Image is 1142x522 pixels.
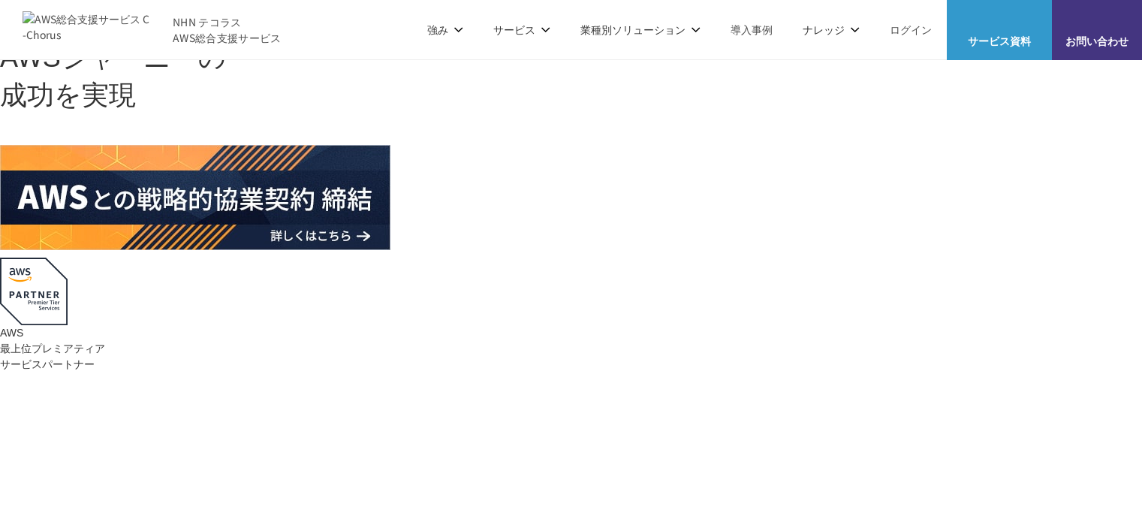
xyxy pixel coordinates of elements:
[890,22,932,38] a: ログイン
[23,11,282,47] a: AWS総合支援サービス C-Chorus NHN テコラスAWS総合支援サービス
[173,14,282,46] span: NHN テコラス AWS総合支援サービス
[731,22,773,38] a: 導入事例
[23,11,150,47] img: AWS総合支援サービス C-Chorus
[580,22,701,38] p: 業種別ソリューション
[987,11,1011,29] img: AWS総合支援サービス C-Chorus サービス資料
[393,145,784,250] img: AWS請求代行サービス 統合管理プラン
[427,22,463,38] p: 強み
[493,22,550,38] p: サービス
[947,33,1052,49] span: サービス資料
[803,22,860,38] p: ナレッジ
[1085,11,1109,29] img: お問い合わせ
[1052,33,1142,49] span: お問い合わせ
